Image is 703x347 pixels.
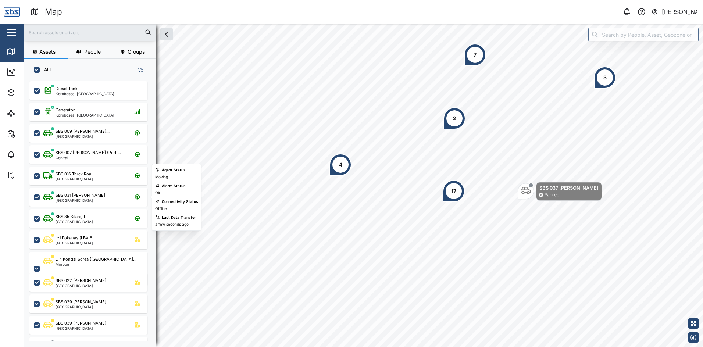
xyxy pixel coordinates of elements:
[19,171,39,179] div: Tasks
[19,150,42,158] div: Alarms
[464,44,486,66] div: Map marker
[28,27,151,38] input: Search assets or drivers
[56,177,93,181] div: [GEOGRAPHIC_DATA]
[56,214,85,220] div: SBS 35 Kilangit
[518,182,602,201] div: Map marker
[56,92,114,96] div: Korobosea, [GEOGRAPHIC_DATA]
[162,167,186,173] div: Agent Status
[56,284,106,287] div: [GEOGRAPHIC_DATA]
[339,161,342,169] div: 4
[162,215,196,221] div: Last Data Transfer
[56,192,105,198] div: SBS 031 [PERSON_NAME]
[594,67,616,89] div: Map marker
[56,128,110,135] div: SBS 009 [PERSON_NAME]...
[56,220,93,223] div: [GEOGRAPHIC_DATA]
[56,320,106,326] div: SBS 039 [PERSON_NAME]
[474,51,477,59] div: 7
[155,174,168,180] div: Moving
[56,305,106,309] div: [GEOGRAPHIC_DATA]
[56,171,91,177] div: SBS 016 Truck Roa
[451,187,456,195] div: 17
[588,28,699,41] input: Search by People, Asset, Geozone or Place
[56,156,121,160] div: Central
[443,180,465,202] div: Map marker
[329,154,351,176] div: Map marker
[544,192,559,198] div: Parked
[19,89,42,97] div: Assets
[56,326,106,330] div: [GEOGRAPHIC_DATA]
[29,79,156,341] div: grid
[56,107,75,113] div: Generator
[19,68,52,76] div: Dashboard
[155,206,167,212] div: Offline
[603,74,607,82] div: 3
[662,7,697,17] div: [PERSON_NAME]
[24,24,703,347] canvas: Map
[162,199,198,205] div: Connectivity Status
[19,130,44,138] div: Reports
[40,67,52,73] label: ALL
[45,6,62,18] div: Map
[56,86,78,92] div: Diesel Tank
[56,278,106,284] div: SBS 022 [PERSON_NAME]
[56,150,121,156] div: SBS 007 [PERSON_NAME] (Port ...
[651,7,697,17] button: [PERSON_NAME]
[56,262,136,266] div: Morobe
[56,241,96,245] div: [GEOGRAPHIC_DATA]
[56,198,105,202] div: [GEOGRAPHIC_DATA]
[539,184,599,192] div: SBS 037 [PERSON_NAME]
[56,113,114,117] div: Korobosea, [GEOGRAPHIC_DATA]
[19,109,37,117] div: Sites
[56,235,96,241] div: L-1 Pokanas (LBX 8...
[155,190,160,196] div: Ok
[19,47,36,56] div: Map
[155,222,189,228] div: a few seconds ago
[128,49,145,54] span: Groups
[4,4,20,20] img: Main Logo
[84,49,101,54] span: People
[443,107,465,129] div: Map marker
[453,114,456,122] div: 2
[56,299,106,305] div: SBS 029 [PERSON_NAME]
[162,183,186,189] div: Alarm Status
[56,256,136,262] div: L-4 Kondai Sorea ([GEOGRAPHIC_DATA]...
[56,135,110,138] div: [GEOGRAPHIC_DATA]
[39,49,56,54] span: Assets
